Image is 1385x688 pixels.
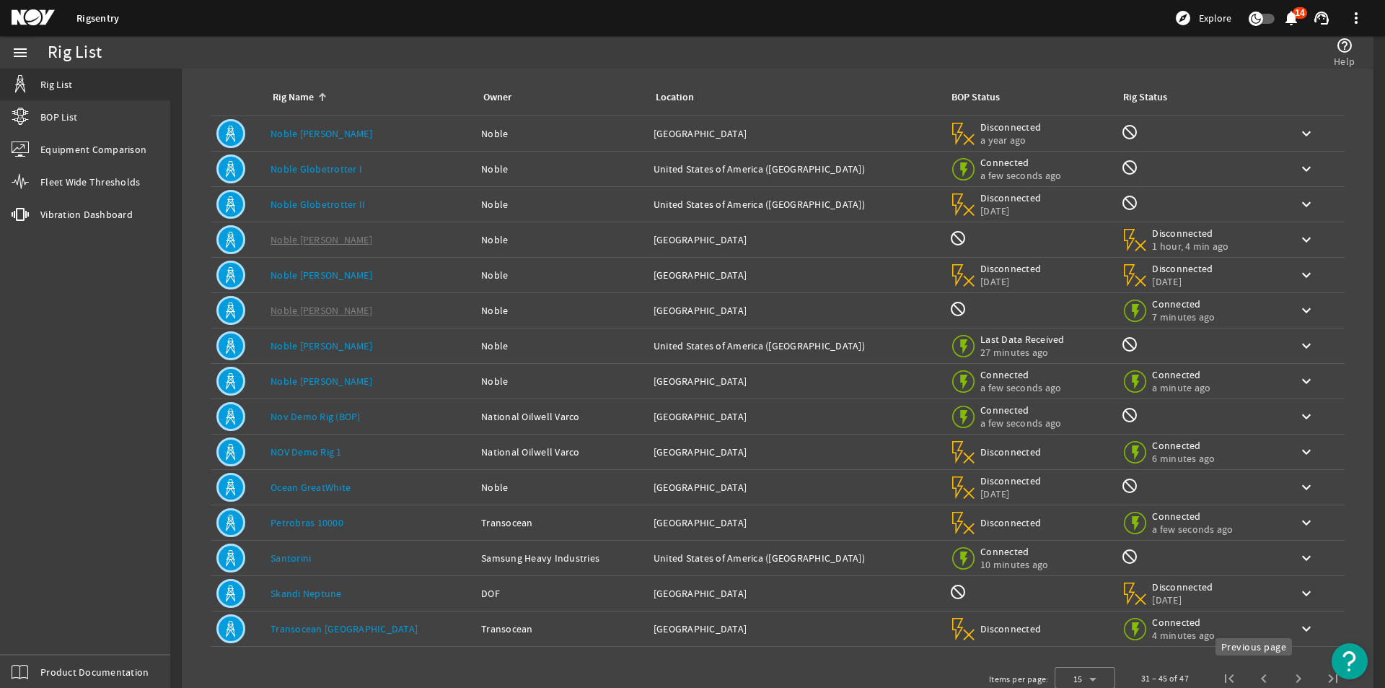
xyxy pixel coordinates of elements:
mat-icon: Rig Monitoring not available for this rig [1121,123,1138,141]
span: Connected [980,545,1049,558]
mat-icon: vibration [12,206,29,223]
mat-icon: notifications [1283,9,1300,27]
span: [DATE] [1152,593,1213,606]
mat-icon: keyboard_arrow_down [1298,337,1315,354]
mat-icon: Rig Monitoring not available for this rig [1121,548,1138,565]
div: National Oilwell Varco [481,409,642,424]
span: a year ago [980,134,1042,147]
span: Fleet Wide Thresholds [40,175,140,189]
div: [GEOGRAPHIC_DATA] [654,586,938,601]
span: Disconnected [980,262,1042,275]
span: 10 minutes ago [980,558,1049,571]
mat-icon: Rig Monitoring not available for this rig [1121,406,1138,424]
span: 27 minutes ago [980,346,1065,359]
span: Disconnected [980,516,1042,529]
button: Open Resource Center [1332,643,1368,679]
mat-icon: keyboard_arrow_down [1298,231,1315,248]
mat-icon: keyboard_arrow_down [1298,125,1315,142]
div: Noble [481,480,642,495]
a: Noble [PERSON_NAME] [271,339,372,352]
div: 31 – 45 of 47 [1141,671,1189,686]
div: National Oilwell Varco [481,445,642,459]
mat-icon: BOP Monitoring not available for this rig [949,300,967,318]
div: [GEOGRAPHIC_DATA] [654,268,938,282]
div: Noble [481,126,642,141]
a: Noble [PERSON_NAME] [271,304,372,317]
span: [DATE] [980,487,1042,500]
button: more_vert [1339,1,1373,35]
div: Rig Name [271,90,464,105]
div: [GEOGRAPHIC_DATA] [654,445,938,459]
a: NOV Demo Rig 1 [271,445,342,458]
div: [GEOGRAPHIC_DATA] [654,126,938,141]
mat-icon: keyboard_arrow_down [1298,408,1315,425]
a: Rigsentry [76,12,119,25]
a: Skandi Neptune [271,587,342,600]
a: Noble [PERSON_NAME] [271,269,372,282]
div: Items per page: [989,672,1049,687]
mat-icon: keyboard_arrow_down [1298,514,1315,531]
mat-icon: keyboard_arrow_down [1298,585,1315,602]
a: Noble [PERSON_NAME] [271,375,372,388]
mat-icon: keyboard_arrow_down [1298,443,1315,461]
div: [GEOGRAPHIC_DATA] [654,232,938,247]
span: [DATE] [1152,275,1213,288]
mat-icon: Rig Monitoring not available for this rig [1121,159,1138,176]
span: Connected [980,368,1061,381]
div: [GEOGRAPHIC_DATA] [654,374,938,388]
span: Equipment Comparison [40,142,146,157]
div: Noble [481,339,642,353]
div: Noble [481,162,642,176]
div: United States of America ([GEOGRAPHIC_DATA]) [654,197,938,212]
span: Connected [980,156,1061,169]
div: Transocean [481,622,642,636]
span: Connected [980,404,1061,417]
div: Noble [481,197,642,212]
a: Ocean GreatWhite [271,481,351,494]
div: [GEOGRAPHIC_DATA] [654,515,938,530]
div: [GEOGRAPHIC_DATA] [654,409,938,424]
mat-icon: BOP Monitoring not available for this rig [949,583,967,601]
a: Petrobras 10000 [271,516,343,529]
span: Help [1334,54,1355,69]
div: Noble [481,232,642,247]
span: Connected [1152,510,1233,523]
span: a few seconds ago [1152,523,1233,536]
span: Disconnected [980,622,1042,635]
div: Rig List [48,45,102,60]
span: Product Documentation [40,665,149,679]
div: Noble [481,374,642,388]
a: Nov Demo Rig (BOP) [271,410,361,423]
div: Transocean [481,515,642,530]
div: [GEOGRAPHIC_DATA] [654,480,938,495]
a: Noble [PERSON_NAME] [271,127,372,140]
mat-icon: keyboard_arrow_down [1298,479,1315,496]
div: DOF [481,586,642,601]
mat-icon: keyboard_arrow_down [1298,302,1315,319]
span: Disconnected [1152,227,1228,240]
span: Explore [1199,11,1231,25]
mat-icon: menu [12,44,29,61]
div: United States of America ([GEOGRAPHIC_DATA]) [654,162,938,176]
mat-icon: keyboard_arrow_down [1298,620,1315,637]
mat-icon: BOP Monitoring not available for this rig [949,230,967,247]
span: BOP List [40,110,77,124]
span: 7 minutes ago [1152,310,1215,323]
span: Disconnected [1152,580,1213,593]
div: Owner [483,90,511,105]
span: a few seconds ago [980,381,1061,394]
mat-icon: Rig Monitoring not available for this rig [1121,194,1138,212]
span: Disconnected [980,191,1042,204]
div: Noble [481,268,642,282]
span: Connected [1152,368,1213,381]
a: Transocean [GEOGRAPHIC_DATA] [271,622,418,635]
span: Disconnected [1152,262,1213,275]
span: Disconnected [980,121,1042,134]
span: Last Data Received [980,333,1065,346]
span: 4 minutes ago [1152,629,1215,642]
div: Location [656,90,694,105]
div: BOP Status [951,90,1000,105]
mat-icon: Rig Monitoring not available for this rig [1121,477,1138,495]
span: Rig List [40,77,72,92]
span: a few seconds ago [980,417,1061,430]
